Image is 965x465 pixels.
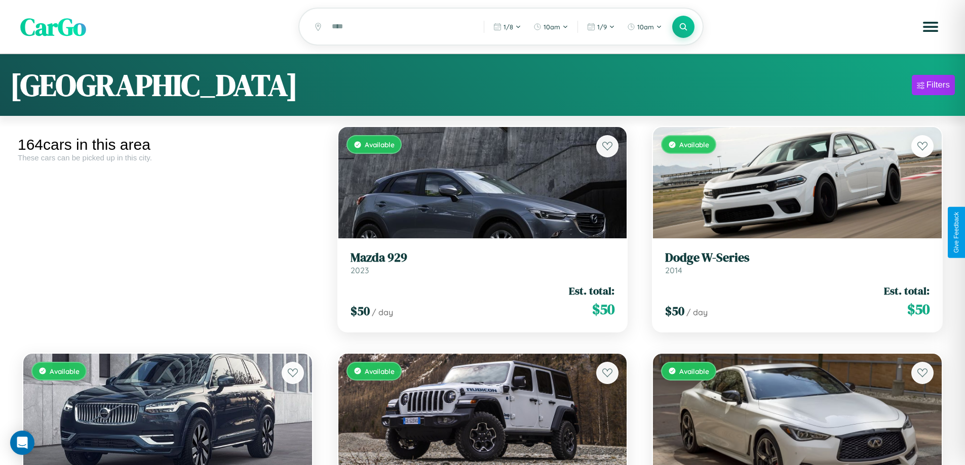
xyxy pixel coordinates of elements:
a: Dodge W-Series2014 [665,250,930,275]
div: Filters [927,80,950,90]
button: Open menu [916,13,945,41]
span: CarGo [20,10,86,44]
h3: Dodge W-Series [665,250,930,265]
button: 1/9 [582,19,620,35]
span: / day [686,307,708,317]
button: 10am [528,19,573,35]
span: Est. total: [884,283,930,298]
div: Open Intercom Messenger [10,431,34,455]
span: Available [679,367,709,375]
span: 1 / 8 [504,23,513,31]
span: Available [50,367,80,375]
span: 10am [544,23,560,31]
span: / day [372,307,393,317]
div: 164 cars in this area [18,136,318,153]
button: 10am [622,19,667,35]
span: $ 50 [592,299,614,319]
span: $ 50 [351,303,370,319]
h3: Mazda 929 [351,250,615,265]
span: 10am [637,23,654,31]
a: Mazda 9292023 [351,250,615,275]
span: Available [365,367,395,375]
span: $ 50 [665,303,684,319]
div: These cars can be picked up in this city. [18,153,318,162]
h1: [GEOGRAPHIC_DATA] [10,64,298,106]
span: 2023 [351,265,369,275]
div: Give Feedback [953,212,960,253]
span: Available [365,140,395,149]
span: Est. total: [569,283,614,298]
button: Filters [912,75,955,95]
span: Available [679,140,709,149]
span: 1 / 9 [597,23,607,31]
span: 2014 [665,265,682,275]
button: 1/8 [488,19,526,35]
span: $ 50 [907,299,930,319]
